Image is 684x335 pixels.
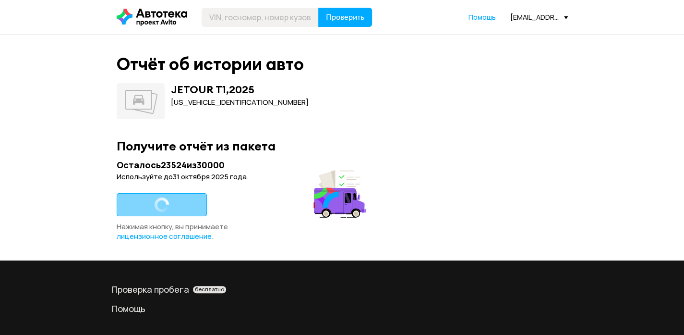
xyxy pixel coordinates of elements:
[117,232,212,241] a: лицензионное соглашение
[326,13,364,21] span: Проверить
[117,159,369,171] div: Осталось 23524 из 30000
[117,138,568,153] div: Получите отчёт из пакета
[112,303,573,314] a: Помощь
[510,12,568,22] div: [EMAIL_ADDRESS][DOMAIN_NAME]
[202,8,319,27] input: VIN, госномер, номер кузова
[117,222,228,241] span: Нажимая кнопку, вы принимаете .
[318,8,372,27] button: Проверить
[171,83,254,96] div: JETOUR T1 , 2025
[468,12,496,22] a: Помощь
[171,97,309,108] div: [US_VEHICLE_IDENTIFICATION_NUMBER]
[117,172,369,182] div: Используйте до 31 октября 2025 года .
[195,286,224,293] span: бесплатно
[112,284,573,295] div: Проверка пробега
[117,54,304,74] div: Отчёт об истории авто
[112,284,573,295] a: Проверка пробегабесплатно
